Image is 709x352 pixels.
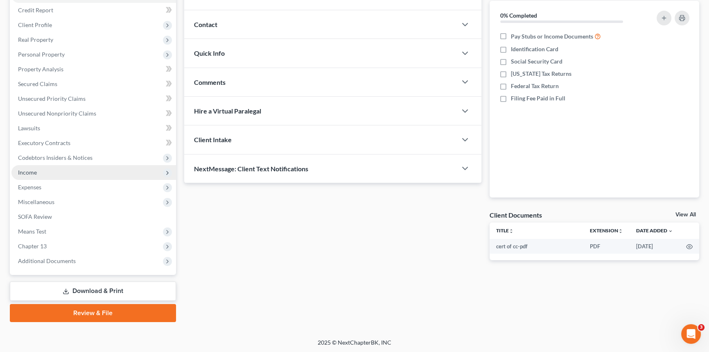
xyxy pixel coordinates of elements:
a: Executory Contracts [11,136,176,150]
span: Federal Tax Return [511,82,559,90]
span: Income [18,169,37,176]
a: Extensionunfold_more [590,227,623,234]
span: Codebtors Insiders & Notices [18,154,93,161]
span: Client Profile [18,21,52,28]
span: Filing Fee Paid in Full [511,94,565,102]
td: [DATE] [630,239,680,254]
span: Miscellaneous [18,198,54,205]
span: Secured Claims [18,80,57,87]
a: Unsecured Nonpriority Claims [11,106,176,121]
span: SOFA Review [18,213,52,220]
strong: 0% Completed [500,12,537,19]
a: Secured Claims [11,77,176,91]
i: unfold_more [509,229,514,234]
span: Client Intake [194,136,232,143]
span: Contact [194,20,217,28]
a: SOFA Review [11,209,176,224]
a: Lawsuits [11,121,176,136]
span: Quick Info [194,49,225,57]
span: Hire a Virtual Paralegal [194,107,261,115]
span: Expenses [18,184,41,191]
i: unfold_more [618,229,623,234]
iframe: Intercom live chat [681,324,701,344]
a: Date Added expand_more [636,227,673,234]
a: Review & File [10,304,176,322]
td: PDF [583,239,630,254]
span: 3 [698,324,704,331]
div: Client Documents [490,211,542,219]
span: Comments [194,78,226,86]
a: View All [675,212,696,218]
span: Means Test [18,228,46,235]
span: Lawsuits [18,125,40,132]
span: NextMessage: Client Text Notifications [194,165,308,173]
span: Real Property [18,36,53,43]
span: Pay Stubs or Income Documents [511,32,593,41]
span: Unsecured Priority Claims [18,95,86,102]
td: cert of cc-pdf [490,239,584,254]
a: Property Analysis [11,62,176,77]
span: Identification Card [511,45,558,53]
a: Credit Report [11,3,176,18]
span: Chapter 13 [18,243,47,250]
span: Social Security Card [511,57,562,66]
span: Unsecured Nonpriority Claims [18,110,96,117]
span: Property Analysis [18,66,63,73]
a: Unsecured Priority Claims [11,91,176,106]
span: Credit Report [18,7,53,14]
span: Executory Contracts [18,139,70,146]
a: Titleunfold_more [496,227,514,234]
i: expand_more [668,229,673,234]
span: Personal Property [18,51,65,58]
a: Download & Print [10,282,176,301]
span: Additional Documents [18,257,76,264]
span: [US_STATE] Tax Returns [511,70,571,78]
